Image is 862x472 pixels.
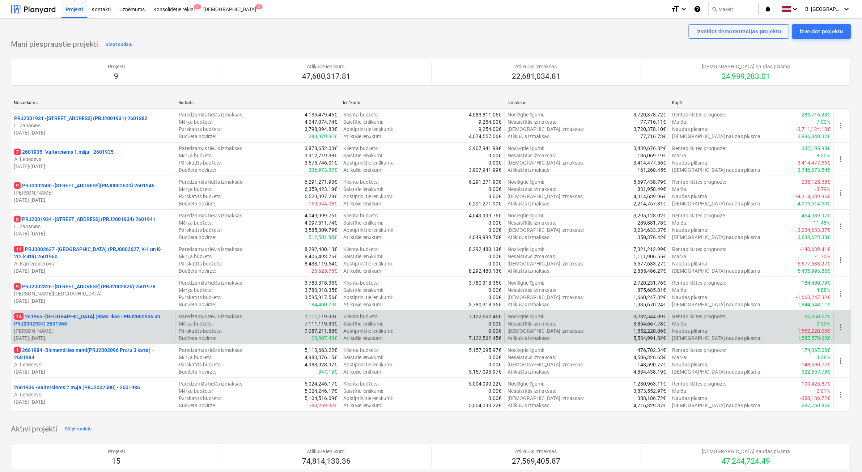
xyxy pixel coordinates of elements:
[14,115,148,122] p: PRJ2001931 - [STREET_ADDRESS] (PRJ2001931) 2601882
[469,166,502,174] p: 3,907,941.99€
[672,301,761,308] p: [DEMOGRAPHIC_DATA] naudas plūsma :
[305,212,337,219] p: 4,049,999.76€
[343,234,383,241] p: Atlikušie ienākumi :
[802,145,831,152] p: 332,195.98€
[343,253,383,260] p: Saistītie ienākumi :
[633,294,666,301] p: 1,660,247.32€
[479,118,502,126] p: 9,254.00€
[814,219,831,226] p: 11.48%
[343,186,383,193] p: Saistītie ienākumi :
[672,294,708,301] p: Naudas plūsma :
[633,301,666,308] p: 1,935,670.24€
[798,166,831,174] p: 3,746,673.54€
[309,166,337,174] p: 336,973.37€
[11,39,98,50] p: Mani piespraustie projekti
[469,200,502,207] p: 6,291,271.90€
[104,39,135,50] button: Slēpt sadaļu
[305,152,337,159] p: 3,912,719.38€
[179,253,213,260] p: Mērķa budžets :
[842,5,851,13] i: keyboard_arrow_down
[672,178,726,186] p: Rentabilitātes prognoze :
[469,133,502,140] p: 4,074,557.06€
[305,226,337,234] p: 3,585,009.79€
[14,216,156,223] p: PRJ2001934 - [STREET_ADDRESS] (PRJ2001934) 2601941
[640,133,666,140] p: 77,716.73€
[633,253,666,260] p: 1,111,906.55€
[179,279,244,286] p: Paredzamās tiešās izmaksas :
[672,200,761,207] p: [DEMOGRAPHIC_DATA] naudas plūsma :
[672,253,687,260] p: Marža :
[108,63,125,70] p: Projekti
[179,226,222,234] p: Pārskatīts budžets :
[797,260,831,267] p: -5,577,633.27€
[508,193,584,200] p: [DEMOGRAPHIC_DATA] izmaksas :
[179,327,222,335] p: Pārskatīts budžets :
[302,72,351,82] p: 47,680,317.81
[508,166,551,174] p: Atlikušās izmaksas :
[343,286,383,294] p: Saistītie ienākumi :
[672,313,726,320] p: Rentabilitātes prognoze :
[179,159,222,166] p: Pārskatīts budžets :
[672,111,726,118] p: Rentabilitātes prognoze :
[826,437,862,472] iframe: Chat Widget
[508,178,544,186] p: Noslēgtie līgumi :
[633,267,666,275] p: 2,855,486.27€
[672,246,726,253] p: Rentabilitātes prognoze :
[801,246,831,253] p: -140,639.41€
[14,115,173,136] div: PRJ2001931 -[STREET_ADDRESS] (PRJ2001931) 2601882L. Zaharāns[DATE]-[DATE]
[179,145,244,152] p: Paredzamās tiešās izmaksas :
[817,152,831,159] p: 8.50%
[798,234,831,241] p: 3,699,623.33€
[633,159,666,166] p: 3,414,477.56€
[179,200,216,207] p: Budžeta novirze :
[798,267,831,275] p: 5,436,993.86€
[672,186,687,193] p: Marža :
[489,253,502,260] p: 0.00€
[343,126,393,133] p: Apstiprinātie ienākumi :
[469,313,502,320] p: 7,122,562.45€
[672,118,687,126] p: Marža :
[343,159,393,166] p: Apstiprinātie ienākumi :
[179,301,216,308] p: Budžeta novirze :
[512,72,560,82] p: 22,681,034.81
[637,286,666,294] p: 875,685.81€
[343,166,383,174] p: Atlikušie ienākumi :
[305,279,337,286] p: 3,780,318.35€
[14,313,173,342] div: 14261965 -[GEOGRAPHIC_DATA] (abas ēkas - PRJ2002936 un PRJ2002937) 2601965[PERSON_NAME][DATE]-[DATE]
[508,145,544,152] p: Noslēgtie līgumi :
[307,200,337,207] p: -169,974.08€
[508,111,544,118] p: Noslēgtie līgumi :
[305,260,337,267] p: 8,433,119.54€
[797,294,831,301] p: -1,660,247.32€
[815,186,831,193] p: -3.79%
[179,267,216,275] p: Budžeta novirze :
[343,246,379,253] p: Klienta budžets :
[672,133,761,140] p: [DEMOGRAPHIC_DATA] naudas plūsma :
[305,313,337,320] p: 7,111,119.30€
[508,200,551,207] p: Atlikušās izmaksas :
[797,226,831,234] p: -3,234,633.37€
[14,223,173,230] p: L. Zaharāns
[343,111,379,118] p: Klienta budžets :
[802,279,831,286] p: 184,400.79€
[679,5,688,13] i: keyboard_arrow_down
[508,260,584,267] p: [DEMOGRAPHIC_DATA] izmaksas :
[837,222,845,231] span: more_vert
[14,246,173,260] p: PRJ0002627 - [GEOGRAPHIC_DATA] (PRJ0002627, K-1 un K-2(2.kārta) 2601960
[689,24,789,39] button: Izveidot demonstrācijas projektu
[14,216,173,237] div: 6PRJ2001934 -[STREET_ADDRESS] (PRJ2001934) 2601941L. Zaharāns[DATE]-[DATE]
[179,286,213,294] p: Mērķa budžets :
[671,5,679,13] i: format_size
[837,357,845,365] span: more_vert
[672,212,726,219] p: Rentabilitātes prognoze :
[14,384,173,405] div: 2601936 -Valterciems 2.māja (PRJ2002500) - 2601936A. Lebedevs[DATE]-[DATE]
[305,219,337,226] p: 4,097,511.74€
[802,212,831,219] p: 464,989.97€
[469,234,502,241] p: 4,049,999.76€
[305,178,337,186] p: 6,291,271.90€
[489,219,502,226] p: 0.00€
[508,219,556,226] p: Nesaistītās izmaksas :
[14,327,173,335] p: [PERSON_NAME]
[305,193,337,200] p: 6,529,397.28€
[14,148,114,156] p: 2601935 - Valterciems 1.māja - 2601935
